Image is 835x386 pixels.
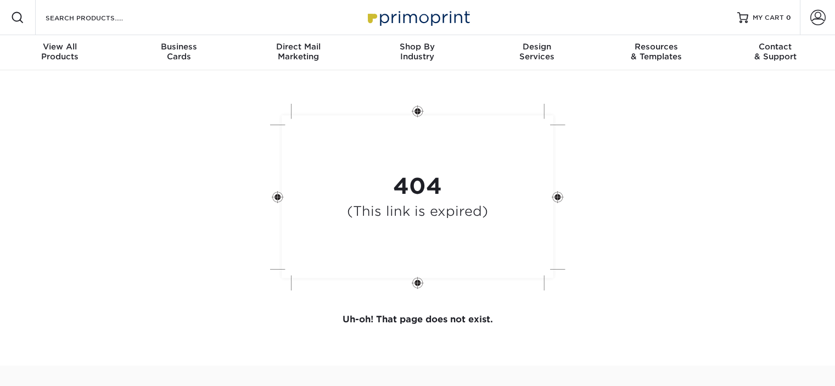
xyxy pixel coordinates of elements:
[716,42,835,61] div: & Support
[119,42,238,61] div: Cards
[753,13,784,23] span: MY CART
[477,42,596,61] div: Services
[596,42,715,52] span: Resources
[358,35,477,70] a: Shop ByIndustry
[358,42,477,61] div: Industry
[239,42,358,52] span: Direct Mail
[347,204,488,220] h4: (This link is expired)
[119,42,238,52] span: Business
[596,35,715,70] a: Resources& Templates
[596,42,715,61] div: & Templates
[239,35,358,70] a: Direct MailMarketing
[239,42,358,61] div: Marketing
[363,5,473,29] img: Primoprint
[786,14,791,21] span: 0
[393,173,442,199] strong: 404
[119,35,238,70] a: BusinessCards
[716,35,835,70] a: Contact& Support
[477,35,596,70] a: DesignServices
[358,42,477,52] span: Shop By
[343,314,493,325] strong: Uh-oh! That page does not exist.
[477,42,596,52] span: Design
[716,42,835,52] span: Contact
[44,11,152,24] input: SEARCH PRODUCTS.....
